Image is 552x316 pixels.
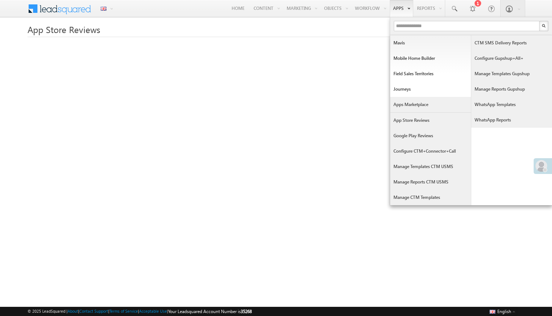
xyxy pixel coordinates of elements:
a: Apps Marketplace [390,97,471,112]
a: WhatsApp Templates [471,97,552,112]
span: Your Leadsquared Account Number is [168,309,252,314]
a: Manage Reports Gupshup [471,81,552,97]
a: About [68,309,78,313]
button: English [488,307,517,316]
a: Journeys [390,81,471,97]
span: English [497,309,511,314]
a: Acceptable Use [139,309,167,313]
a: Mobile Home Builder [390,51,471,66]
span: App Store Reviews [28,23,100,35]
a: Terms of Service [109,309,138,313]
a: Manage Reports CTM USMS [390,174,471,190]
a: Configure Gupshup+All+ [471,51,552,66]
a: Manage Templates Gupshup [471,66,552,81]
img: Search [542,24,545,28]
span: © 2025 LeadSquared | | | | | [28,308,252,315]
a: Configure CTM+Connector+call [390,144,471,159]
a: Manage CTM Templates [390,190,471,205]
a: WhatsApp Reports [471,112,552,128]
a: Contact Support [79,309,108,313]
a: Field Sales Territories [390,66,471,81]
a: Mavis [390,35,471,51]
a: Manage Templates CTM USMS [390,159,471,174]
a: CTM SMS Delivery Reports [471,35,552,51]
span: 35268 [241,309,252,314]
a: Google Play Reviews [390,128,471,144]
a: App Store Reviews [390,113,471,128]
